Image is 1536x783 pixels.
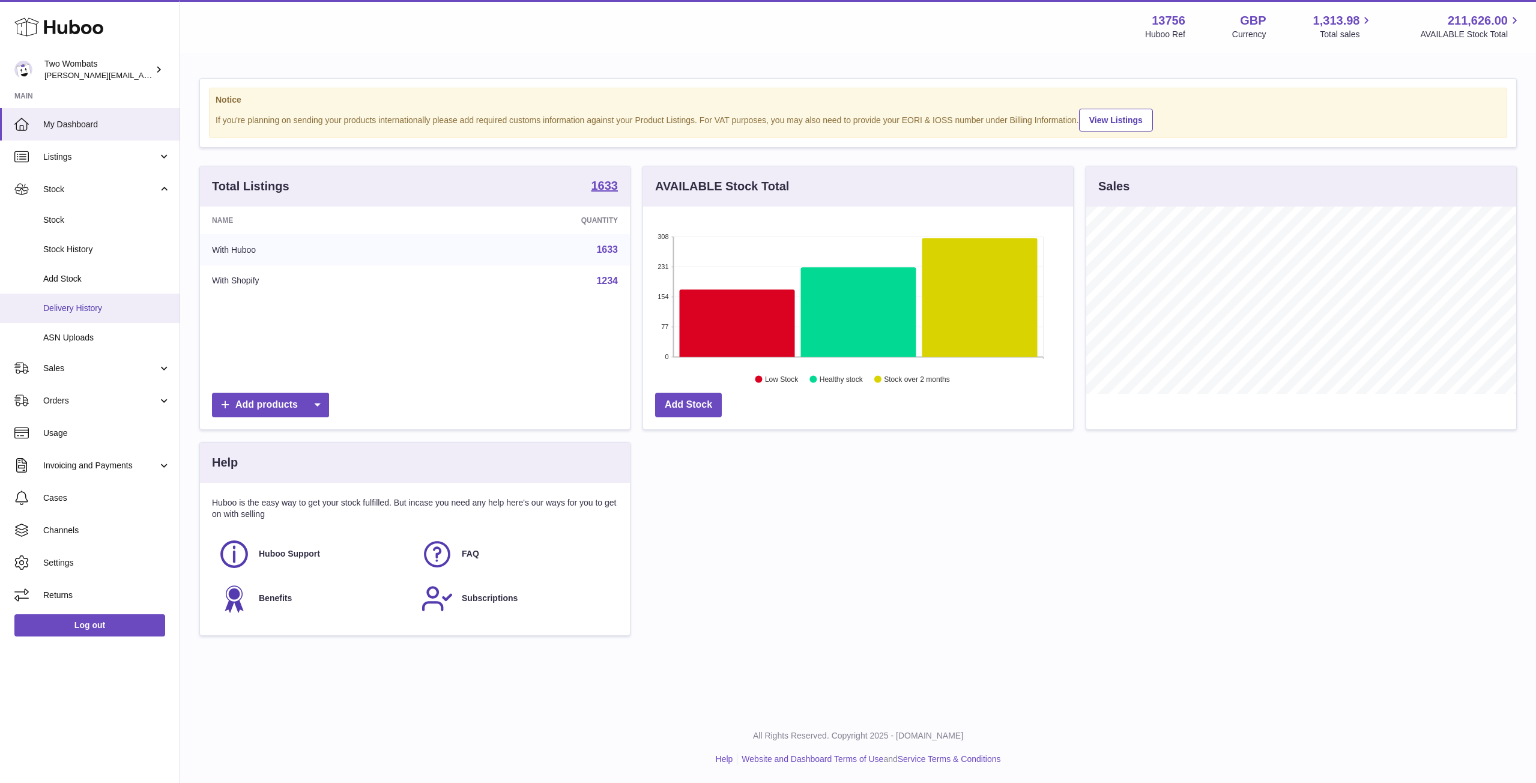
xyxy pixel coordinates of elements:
[658,233,668,240] text: 308
[1420,29,1522,40] span: AVAILABLE Stock Total
[655,393,722,417] a: Add Stock
[765,375,799,384] text: Low Stock
[591,180,618,192] strong: 1633
[596,244,618,255] a: 1633
[421,582,612,615] a: Subscriptions
[884,375,949,384] text: Stock over 2 months
[1152,13,1185,29] strong: 13756
[43,363,158,374] span: Sales
[658,293,668,300] text: 154
[212,497,618,520] p: Huboo is the easy way to get your stock fulfilled. But incase you need any help here's our ways f...
[212,455,238,471] h3: Help
[200,234,432,265] td: With Huboo
[259,548,320,560] span: Huboo Support
[596,276,618,286] a: 1234
[820,375,863,384] text: Healthy stock
[200,207,432,234] th: Name
[43,273,171,285] span: Add Stock
[1313,13,1374,40] a: 1,313.98 Total sales
[216,94,1501,106] strong: Notice
[43,590,171,601] span: Returns
[190,730,1526,742] p: All Rights Reserved. Copyright 2025 - [DOMAIN_NAME]
[655,178,789,195] h3: AVAILABLE Stock Total
[716,754,733,764] a: Help
[1320,29,1373,40] span: Total sales
[737,754,1000,765] li: and
[43,557,171,569] span: Settings
[1232,29,1266,40] div: Currency
[43,395,158,407] span: Orders
[1313,13,1360,29] span: 1,313.98
[432,207,630,234] th: Quantity
[43,184,158,195] span: Stock
[43,492,171,504] span: Cases
[1145,29,1185,40] div: Huboo Ref
[14,61,32,79] img: philip.carroll@twowombats.com
[43,428,171,439] span: Usage
[43,244,171,255] span: Stock History
[1240,13,1266,29] strong: GBP
[212,178,289,195] h3: Total Listings
[421,538,612,570] a: FAQ
[43,119,171,130] span: My Dashboard
[462,593,518,604] span: Subscriptions
[212,393,329,417] a: Add products
[591,180,618,194] a: 1633
[43,332,171,343] span: ASN Uploads
[200,265,432,297] td: With Shopify
[44,58,153,81] div: Two Wombats
[216,107,1501,132] div: If you're planning on sending your products internationally please add required customs informati...
[43,151,158,163] span: Listings
[658,263,668,270] text: 231
[14,614,165,636] a: Log out
[259,593,292,604] span: Benefits
[43,525,171,536] span: Channels
[43,303,171,314] span: Delivery History
[218,538,409,570] a: Huboo Support
[665,353,668,360] text: 0
[462,548,479,560] span: FAQ
[898,754,1001,764] a: Service Terms & Conditions
[1098,178,1129,195] h3: Sales
[742,754,883,764] a: Website and Dashboard Terms of Use
[1079,109,1153,132] a: View Listings
[1420,13,1522,40] a: 211,626.00 AVAILABLE Stock Total
[218,582,409,615] a: Benefits
[1448,13,1508,29] span: 211,626.00
[43,460,158,471] span: Invoicing and Payments
[661,323,668,330] text: 77
[43,214,171,226] span: Stock
[44,70,305,80] span: [PERSON_NAME][EMAIL_ADDRESS][PERSON_NAME][DOMAIN_NAME]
